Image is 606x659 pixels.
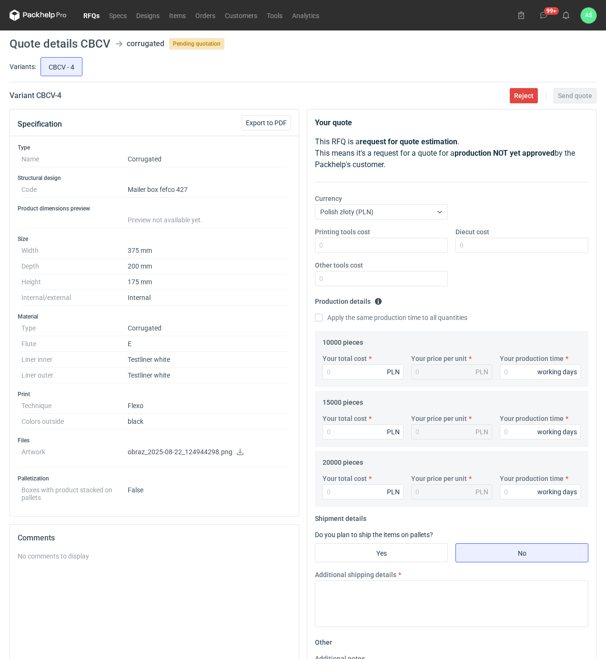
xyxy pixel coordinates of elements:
button: 99+ [536,8,551,23]
label: Your price per unit [411,354,467,363]
h3: Material [18,313,291,320]
svg: Packhelp Pro [10,10,67,21]
div: PLN [475,427,488,437]
label: Yes [315,543,448,562]
div: PLN [475,487,488,497]
span: Reject [514,92,534,99]
dt: Internal/external [21,290,128,306]
input: 0 [455,238,588,253]
label: Your price per unit [411,414,467,423]
p: This RFQ is a . This means it's a request for a quote for a by the Packhelp's customer. [315,136,588,170]
div: PLN [387,487,400,497]
label: Your production time [500,354,564,363]
strong: Your quote [315,118,352,127]
label: Variants: [10,62,36,71]
h2: Variant CBCV - 4 [10,90,61,101]
dt: Technique [21,398,128,414]
strong: production NOT yet approved [454,149,555,158]
div: working days [537,367,577,377]
label: CBCV - 4 [40,57,82,76]
label: Additional shipping details [315,570,396,579]
label: Your total cost [323,474,367,483]
div: PLN [475,367,488,377]
input: 0 [315,271,448,286]
label: Your total cost [323,354,367,363]
span: Polish złoty (PLN) [320,208,374,216]
span: Preview not available yet. [128,216,202,224]
dd: Internal [128,290,287,306]
dt: Height [21,274,128,290]
label: Other tools cost [315,260,363,270]
dt: Type [21,320,128,336]
legend: 10000 pieces [323,335,363,346]
dd: Mailer box fefco 427 [128,182,287,198]
a: Designs [131,10,164,21]
button: Send quote [554,88,596,103]
dt: Code [21,182,128,198]
input: 0 [500,364,581,379]
legend: Production details [315,294,382,305]
h3: Size [18,235,291,243]
a: Tools [262,10,287,21]
input: 0 [323,484,404,499]
span: Send quote [558,92,592,99]
label: Printing tools cost [315,227,370,237]
h3: Type [18,144,291,151]
p: obraz_2025-08-22_124944298.png [128,448,287,457]
a: Orders [191,10,220,21]
dd: False [128,482,287,501]
dd: black [128,414,287,429]
dd: 200 mm [128,259,287,274]
button: Specification [18,113,62,136]
input: 0 [500,424,581,439]
dd: 175 mm [128,274,287,290]
h3: Palletization [18,475,291,482]
a: Specs [104,10,131,21]
label: Your production time [500,474,564,483]
dd: Corrugated [128,320,287,336]
label: Your total cost [323,414,367,423]
h3: Structural design [18,174,291,182]
dd: Testliner white [128,368,287,383]
legend: 15000 pieces [323,395,363,406]
div: Adrian Świerżewski [581,8,596,23]
legend: Shipment details [315,511,366,522]
div: working days [537,487,577,497]
label: Your price per unit [411,474,467,483]
label: Diecut cost [455,227,489,237]
h3: Print [18,390,291,398]
div: working days [537,427,577,437]
legend: Other [315,635,332,646]
dd: Corrugated [128,151,287,167]
button: Reject [510,88,538,103]
dd: E [128,336,287,352]
strong: request for quote estimation [360,137,457,146]
dd: Testliner white [128,352,287,368]
div: No comments to display [18,551,291,561]
span: Pending quotation [169,38,224,50]
h1: Quote details CBCV [10,38,111,50]
a: Analytics [287,10,324,21]
dd: 375 mm [128,243,287,259]
input: 0 [323,424,404,439]
label: Do you plan to ship the items on pallets? [315,531,433,539]
button: Export to PDF [242,115,291,130]
legend: 20000 pieces [323,455,363,466]
h3: Files [18,437,291,444]
dt: Liner outer [21,368,128,383]
dt: Colors outside [21,414,128,429]
h3: Product dimensions preview [18,205,291,212]
input: 0 [500,484,581,499]
dd: Flexo [128,398,287,414]
dt: Name [21,151,128,167]
a: Customers [220,10,262,21]
button: AŚ [581,8,596,23]
dt: Liner inner [21,352,128,368]
dt: Depth [21,259,128,274]
div: corrugated [127,38,164,50]
dt: Boxes with product stacked on pallets [21,482,128,501]
dt: Artwork [21,444,128,468]
label: No [455,543,588,562]
dt: Width [21,243,128,259]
